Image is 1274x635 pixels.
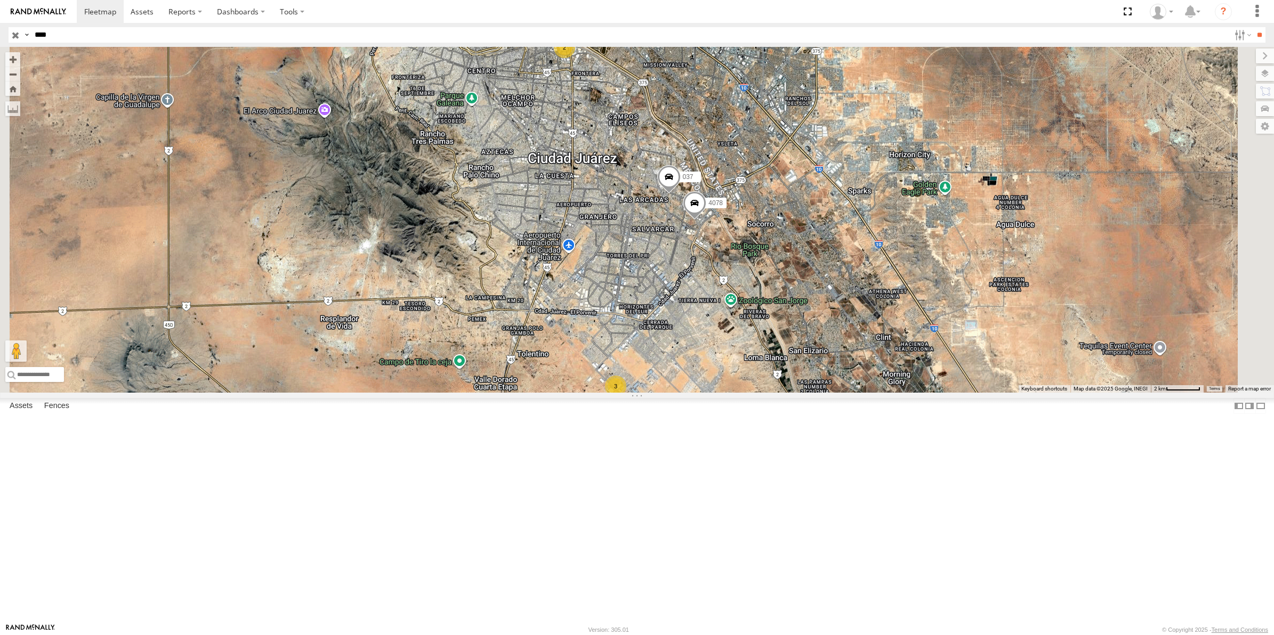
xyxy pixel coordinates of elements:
div: 3 [605,376,626,397]
a: Terms and Conditions [1212,626,1268,633]
div: 2 [554,37,575,58]
button: Zoom out [5,67,20,82]
a: Terms [1209,387,1220,391]
label: Hide Summary Table [1255,398,1266,413]
a: Report a map error [1228,386,1271,392]
label: Fences [39,398,75,413]
div: Roberto Garcia [1146,4,1177,20]
span: 4078 [708,199,723,206]
label: Assets [4,398,38,413]
button: Keyboard shortcuts [1021,385,1067,393]
button: Zoom Home [5,82,20,96]
div: © Copyright 2025 - [1162,626,1268,633]
label: Dock Summary Table to the Left [1233,398,1244,413]
span: Map data ©2025 Google, INEGI [1074,386,1148,392]
img: rand-logo.svg [11,8,66,15]
button: Zoom in [5,52,20,67]
span: 037 [683,173,694,181]
label: Search Filter Options [1230,27,1253,43]
label: Map Settings [1256,119,1274,134]
button: Drag Pegman onto the map to open Street View [5,340,27,362]
label: Search Query [22,27,31,43]
label: Measure [5,101,20,116]
a: Visit our Website [6,624,55,635]
span: 2 km [1154,386,1166,392]
i: ? [1215,3,1232,20]
label: Dock Summary Table to the Right [1244,398,1255,413]
button: Map Scale: 2 km per 61 pixels [1151,385,1204,393]
div: Version: 305.01 [588,626,629,633]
